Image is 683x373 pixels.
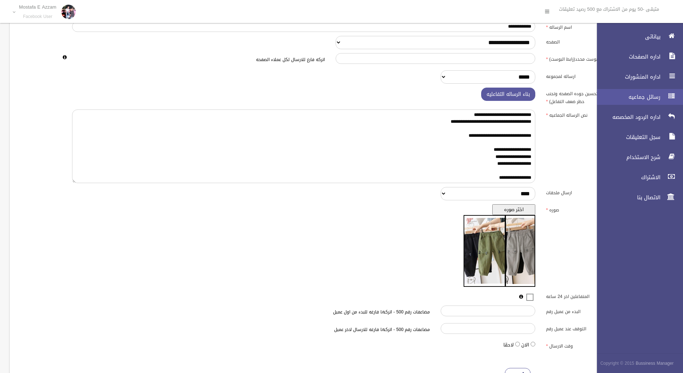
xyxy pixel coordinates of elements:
[177,310,430,314] h6: مضاعفات رقم 500 - اتركها فارغه للبدء من اول عميل
[636,359,674,367] strong: Bussiness Manager
[19,4,56,10] p: Mostafa E Azzam
[541,323,646,333] label: التوقف عند عميل رقم
[591,29,683,45] a: بياناتى
[492,204,535,215] button: اختر صوره
[591,93,663,101] span: رسائل جماعيه
[591,194,663,201] span: الاتصال بنا
[591,134,663,141] span: سجل التعليقات
[591,149,683,165] a: شرح الاستخدام
[591,190,683,205] a: الاتصال بنا
[541,187,646,197] label: ارسال ملحقات
[591,174,663,181] span: الاشتراك
[591,69,683,85] a: اداره المنشورات
[591,33,663,40] span: بياناتى
[541,340,646,350] label: وقت الارسال
[591,49,683,65] a: اداره الصفحات
[464,215,535,287] img: معاينه الصوره
[72,57,325,62] h6: اتركه فارغ للارسال لكل عملاء الصفحه
[541,53,646,63] label: ارسل للمتفاعلين على بوست محدد(رابط البوست)
[541,109,646,120] label: نص الرساله الجماعيه
[591,109,683,125] a: اداره الردود المخصصه
[591,53,663,60] span: اداره الصفحات
[600,359,634,367] span: Copyright © 2015
[541,36,646,46] label: الصفحه
[591,89,683,105] a: رسائل جماعيه
[503,341,514,349] label: لاحقا
[177,327,430,332] h6: مضاعفات رقم 500 - اتركها فارغه للارسال لاخر عميل
[541,204,646,214] label: صوره
[19,14,56,19] small: Facebook User
[591,129,683,145] a: سجل التعليقات
[541,88,646,106] label: رساله تفاعليه (افضل لتحسين جوده الصفحه وتجنب حظر ضعف التفاعل)
[591,154,663,161] span: شرح الاستخدام
[521,341,529,349] label: الان
[541,306,646,316] label: البدء من عميل رقم
[481,88,535,101] button: بناء الرساله التفاعليه
[541,70,646,80] label: ارساله لمجموعه
[541,291,646,301] label: المتفاعلين اخر 24 ساعه
[591,113,663,121] span: اداره الردود المخصصه
[591,73,663,80] span: اداره المنشورات
[591,169,683,185] a: الاشتراك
